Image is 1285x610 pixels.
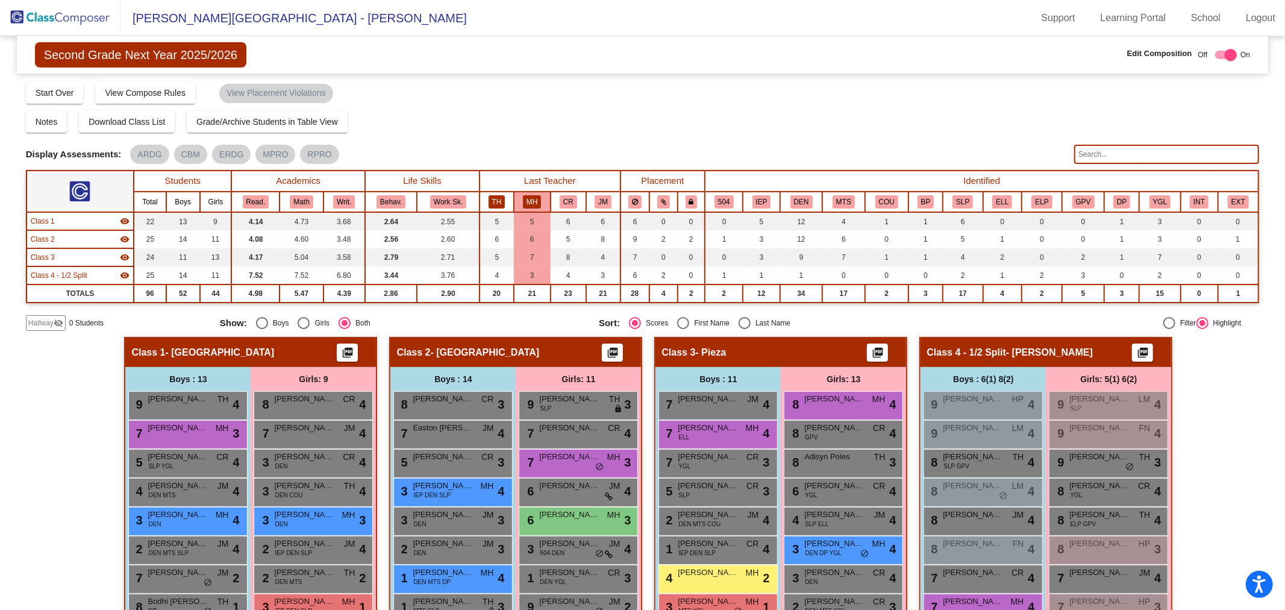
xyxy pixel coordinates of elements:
[1181,266,1218,285] td: 0
[780,285,822,303] td: 34
[343,393,355,406] span: CR
[943,266,983,285] td: 2
[243,195,269,209] button: Read.
[120,253,130,262] mat-icon: visibility
[255,145,295,164] mat-chip: MPRO
[1139,192,1181,212] th: Young for Grade Level
[865,248,908,266] td: 1
[705,230,743,248] td: 1
[134,212,166,230] td: 22
[1062,230,1104,248] td: 0
[705,285,743,303] td: 2
[35,42,246,68] span: Second Grade Next Year 2025/2026
[36,88,74,98] span: Start Over
[27,212,134,230] td: Hidden teacher - Alger
[1091,8,1176,28] a: Learning Portal
[602,344,623,362] button: Print Students Details
[174,145,207,164] mat-chip: CBM
[865,266,908,285] td: 0
[324,266,365,285] td: 6.80
[621,212,649,230] td: 6
[200,266,232,285] td: 11
[231,230,280,248] td: 4.08
[480,230,514,248] td: 6
[1022,248,1062,266] td: 0
[166,347,275,359] span: - [GEOGRAPHIC_DATA]
[678,192,705,212] th: Keep with teacher
[1139,248,1181,266] td: 7
[514,285,551,303] td: 21
[763,395,769,413] span: 4
[822,212,864,230] td: 4
[1062,266,1104,285] td: 3
[1139,285,1181,303] td: 15
[125,367,251,391] div: Boys : 13
[231,171,365,192] th: Academics
[865,230,908,248] td: 0
[621,266,649,285] td: 6
[120,8,467,28] span: [PERSON_NAME][GEOGRAPHIC_DATA] - [PERSON_NAME]
[983,266,1022,285] td: 1
[551,230,586,248] td: 5
[516,367,641,391] div: Girls: 11
[1236,8,1285,28] a: Logout
[649,192,678,212] th: Keep with students
[983,248,1022,266] td: 2
[333,195,355,209] button: Writ.
[1136,347,1150,363] mat-icon: picture_as_pdf
[889,395,896,413] span: 4
[187,111,348,133] button: Grade/Archive Students in Table View
[871,347,885,363] mat-icon: picture_as_pdf
[1062,212,1104,230] td: 0
[31,270,87,281] span: Class 4 - 1/2 Split
[280,248,323,266] td: 5.04
[166,285,200,303] td: 52
[655,367,781,391] div: Boys : 11
[943,192,983,212] th: Speech
[365,266,417,285] td: 3.44
[27,230,134,248] td: Hidden teacher - Hampton
[867,344,888,362] button: Print Students Details
[1181,8,1230,28] a: School
[359,395,366,413] span: 4
[943,230,983,248] td: 5
[927,347,1006,359] span: Class 4 - 1/2 Split
[280,266,323,285] td: 7.52
[1104,248,1139,266] td: 1
[1218,285,1259,303] td: 1
[148,393,208,405] span: [PERSON_NAME]
[274,393,334,405] span: [PERSON_NAME]
[324,212,365,230] td: 3.68
[865,192,908,212] th: Counseling
[1022,266,1062,285] td: 2
[1127,48,1192,60] span: Edit Composition
[649,266,678,285] td: 2
[365,212,417,230] td: 2.64
[1104,212,1139,230] td: 1
[1240,49,1250,60] span: On
[649,285,678,303] td: 4
[822,230,864,248] td: 6
[943,393,1003,405] span: [PERSON_NAME]
[1190,195,1208,209] button: INT
[89,117,165,127] span: Download Class List
[219,84,333,103] mat-chip: View Placement Violations
[822,248,864,266] td: 7
[790,195,813,209] button: DEN
[105,88,186,98] span: View Compose Rules
[1139,230,1181,248] td: 3
[918,195,934,209] button: BP
[586,266,621,285] td: 3
[498,395,504,413] span: 3
[678,212,705,230] td: 0
[605,347,620,363] mat-icon: picture_as_pdf
[26,82,84,104] button: Start Over
[943,212,983,230] td: 6
[166,212,200,230] td: 13
[1181,192,1218,212] th: Introvert
[134,171,231,192] th: Students
[678,285,705,303] td: 2
[27,248,134,266] td: Hidden teacher - Pieza
[551,285,586,303] td: 23
[1228,195,1249,209] button: EXT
